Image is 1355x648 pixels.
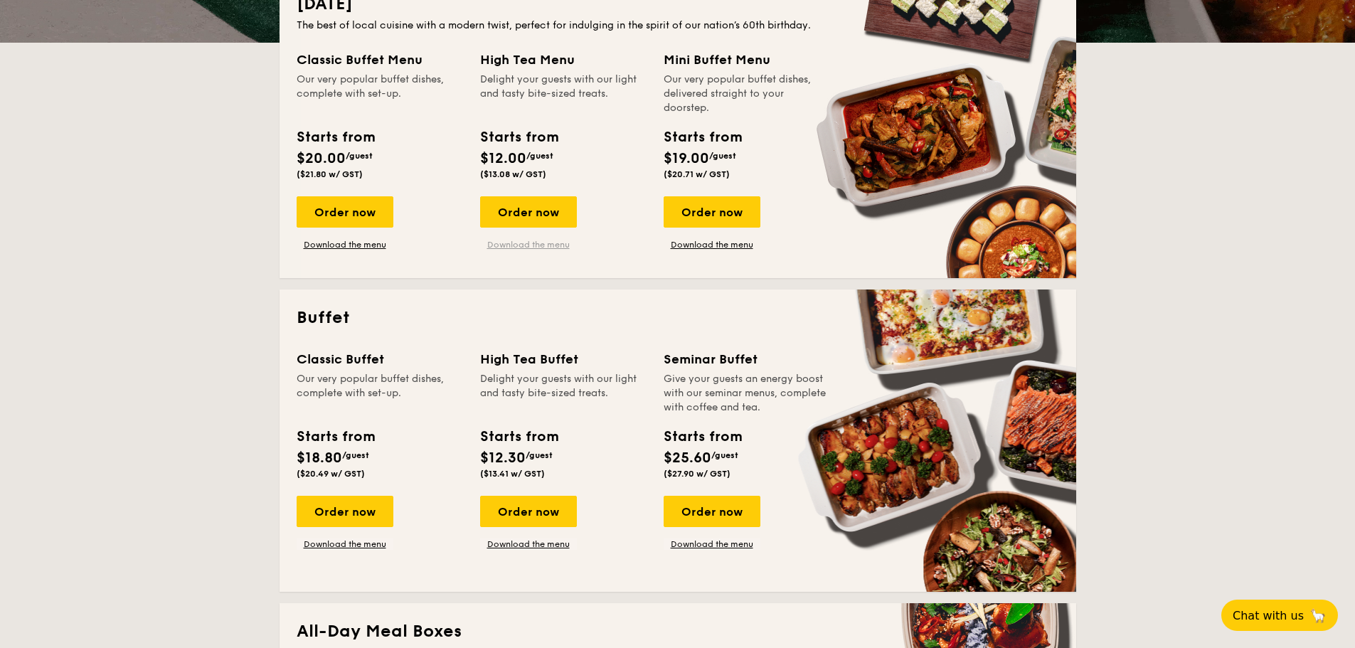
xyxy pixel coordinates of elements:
div: Our very popular buffet dishes, delivered straight to your doorstep. [664,73,830,115]
a: Download the menu [664,538,760,550]
div: High Tea Menu [480,50,647,70]
span: ($13.08 w/ GST) [480,169,546,179]
div: Our very popular buffet dishes, complete with set-up. [297,73,463,115]
span: /guest [526,450,553,460]
div: The best of local cuisine with a modern twist, perfect for indulging in the spirit of our nation’... [297,18,1059,33]
h2: All-Day Meal Boxes [297,620,1059,643]
div: Delight your guests with our light and tasty bite-sized treats. [480,372,647,415]
span: $18.80 [297,450,342,467]
div: Mini Buffet Menu [664,50,830,70]
div: Order now [297,496,393,527]
span: $19.00 [664,150,709,167]
div: Classic Buffet Menu [297,50,463,70]
span: $12.00 [480,150,526,167]
span: /guest [346,151,373,161]
span: /guest [342,450,369,460]
span: ($20.49 w/ GST) [297,469,365,479]
div: Starts from [297,426,374,447]
span: /guest [711,450,738,460]
span: $20.00 [297,150,346,167]
div: Delight your guests with our light and tasty bite-sized treats. [480,73,647,115]
span: ($20.71 w/ GST) [664,169,730,179]
div: Seminar Buffet [664,349,830,369]
span: /guest [709,151,736,161]
span: $25.60 [664,450,711,467]
div: Order now [664,196,760,228]
span: $12.30 [480,450,526,467]
span: 🦙 [1309,607,1327,624]
a: Download the menu [480,538,577,550]
div: Starts from [297,127,374,148]
div: Starts from [664,127,741,148]
h2: Buffet [297,307,1059,329]
span: /guest [526,151,553,161]
div: Order now [297,196,393,228]
a: Download the menu [480,239,577,250]
div: Our very popular buffet dishes, complete with set-up. [297,372,463,415]
span: ($21.80 w/ GST) [297,169,363,179]
span: ($13.41 w/ GST) [480,469,545,479]
div: Classic Buffet [297,349,463,369]
div: Starts from [480,127,558,148]
div: Give your guests an energy boost with our seminar menus, complete with coffee and tea. [664,372,830,415]
div: Order now [664,496,760,527]
span: ($27.90 w/ GST) [664,469,730,479]
a: Download the menu [297,239,393,250]
a: Download the menu [297,538,393,550]
a: Download the menu [664,239,760,250]
div: Order now [480,496,577,527]
span: Chat with us [1233,609,1304,622]
div: Order now [480,196,577,228]
div: Starts from [480,426,558,447]
button: Chat with us🦙 [1221,600,1338,631]
div: High Tea Buffet [480,349,647,369]
div: Starts from [664,426,741,447]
